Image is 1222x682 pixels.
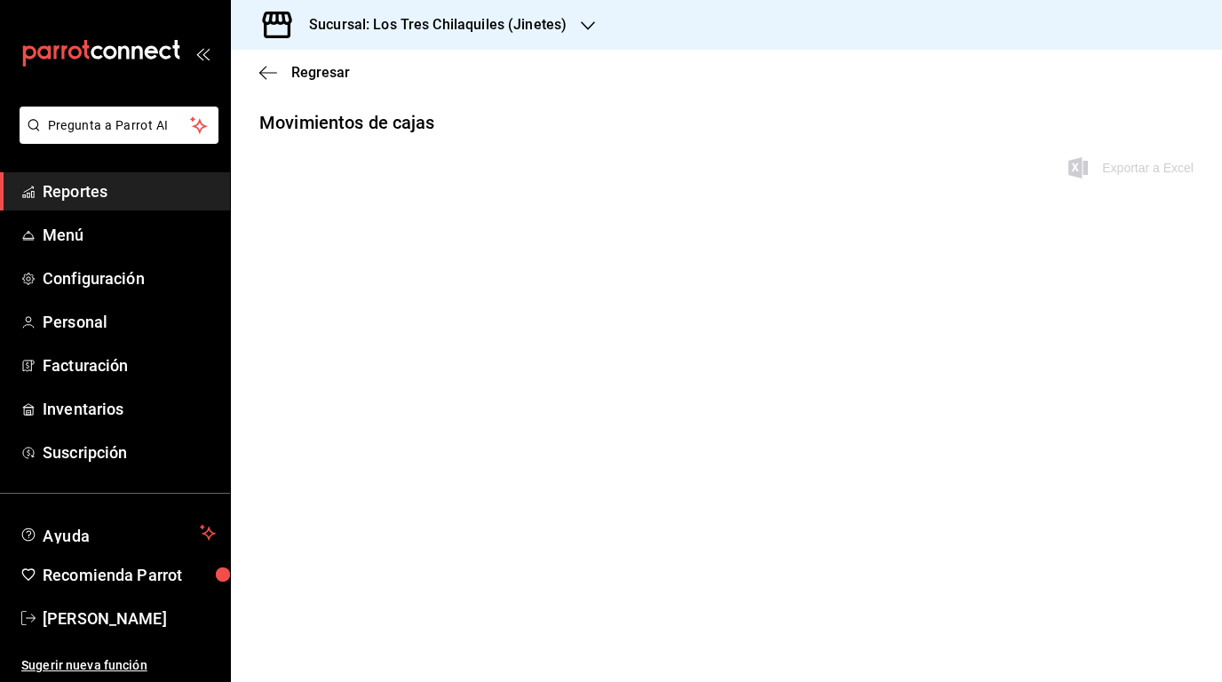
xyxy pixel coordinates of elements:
[43,353,216,377] span: Facturación
[21,656,216,675] span: Sugerir nueva función
[43,440,216,464] span: Suscripción
[43,310,216,334] span: Personal
[291,64,350,81] span: Regresar
[43,607,216,630] span: [PERSON_NAME]
[43,563,216,587] span: Recomienda Parrot
[195,46,210,60] button: open_drawer_menu
[259,109,435,136] div: Movimientos de cajas
[43,223,216,247] span: Menú
[259,64,350,81] button: Regresar
[43,522,193,543] span: Ayuda
[43,266,216,290] span: Configuración
[12,129,218,147] a: Pregunta a Parrot AI
[43,397,216,421] span: Inventarios
[295,14,567,36] h3: Sucursal: Los Tres Chilaquiles (Jinetes)
[48,116,191,135] span: Pregunta a Parrot AI
[43,179,216,203] span: Reportes
[20,107,218,144] button: Pregunta a Parrot AI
